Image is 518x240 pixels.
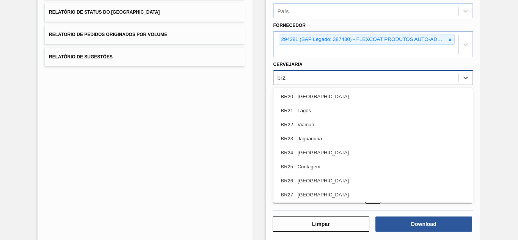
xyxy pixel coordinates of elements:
div: BR25 - Contagem [273,160,473,174]
label: Cervejaria [273,62,303,67]
div: BR26 - [GEOGRAPHIC_DATA] [273,174,473,188]
div: BR23 - Jaguariúna [273,132,473,146]
span: Relatório de Pedidos Originados por Volume [49,32,167,37]
span: Relatório de Status do [GEOGRAPHIC_DATA] [49,9,160,15]
div: BR20 - [GEOGRAPHIC_DATA] [273,89,473,104]
label: Fornecedor [273,23,306,28]
span: Relatório de Sugestões [49,54,113,60]
button: Relatório de Sugestões [45,48,245,66]
button: Limpar [273,216,369,232]
div: 294281 (SAP Legado: 387430) - FLEXCOAT PRODUTOS AUTO-ADESIVOS S/A-ADESIVOS SA- [279,35,446,44]
div: País [278,8,289,14]
button: Relatório de Status do [GEOGRAPHIC_DATA] [45,3,245,22]
div: BR27 - [GEOGRAPHIC_DATA] [273,188,473,202]
div: BR24 - [GEOGRAPHIC_DATA] [273,146,473,160]
button: Relatório de Pedidos Originados por Volume [45,25,245,44]
button: Download [375,216,472,232]
div: BR21 - Lages [273,104,473,118]
div: BR22 - Viamão [273,118,473,132]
